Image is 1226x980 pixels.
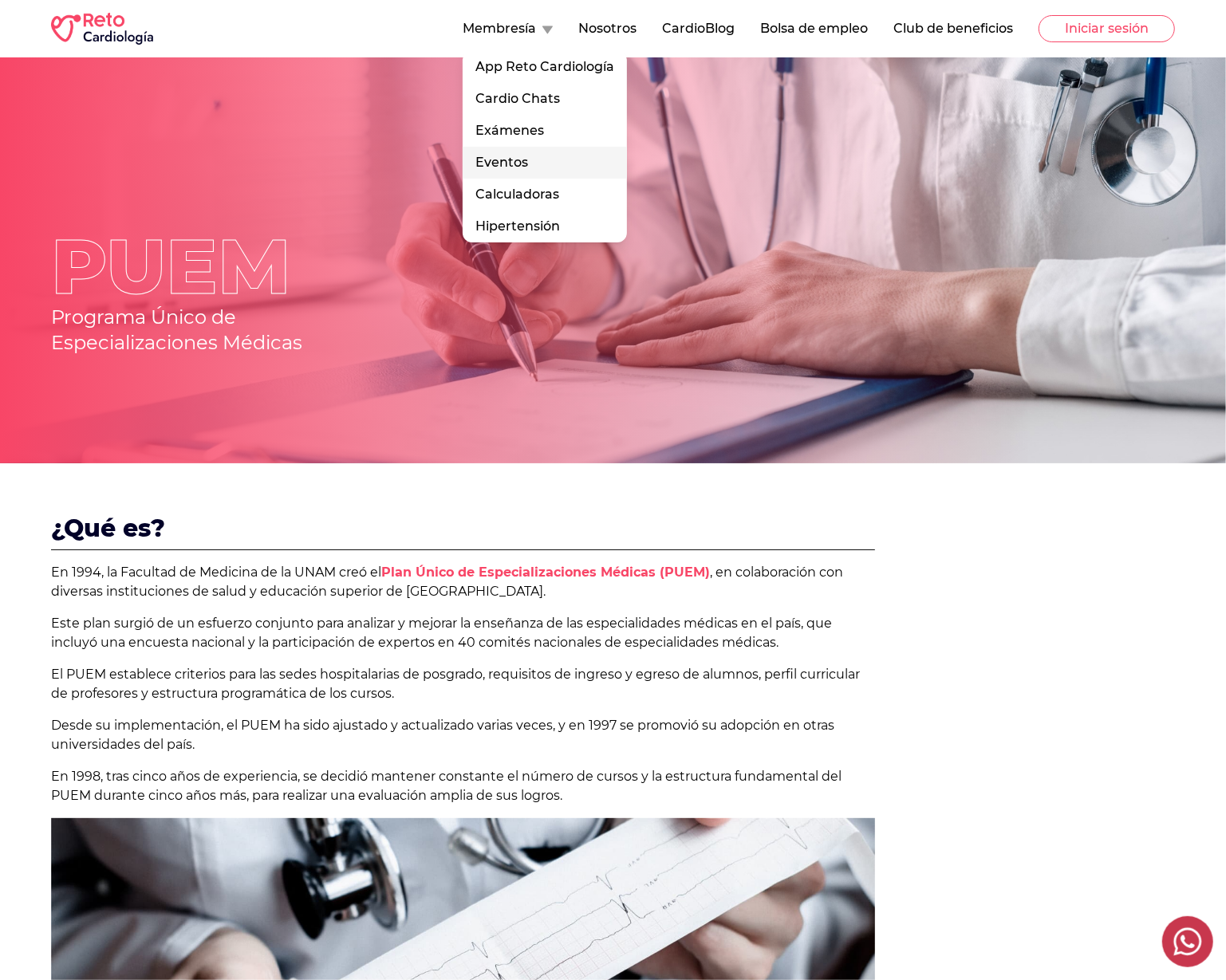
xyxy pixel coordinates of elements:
[893,19,1013,38] button: Club de beneficios
[51,13,153,45] img: RETO Cardio Logo
[51,718,834,752] span: Desde su implementación, el PUEM ha sido ajustado y actualizado varias veces, y en 1997 se promov...
[51,769,842,803] span: En 1998, tras cinco años de experiencia, se decidió mantener constante el número de cursos y la e...
[463,147,627,179] a: Eventos
[381,565,710,580] b: Plan Único de Especializaciones Médicas (PUEM)
[51,565,381,580] span: En 1994, la Facultad de Medicina de la UNAM creó el
[662,19,735,38] button: CardioBlog
[51,667,860,701] span: El PUEM establece criterios para las sedes hospitalarias de posgrado, requisitos de ingreso y egr...
[51,139,357,305] p: PUEM
[463,115,627,147] div: Exámenes
[463,19,553,38] button: Membresía
[463,179,627,211] a: Calculadoras
[760,19,868,38] button: Bolsa de empleo
[463,211,627,242] a: Hipertensión
[51,565,843,599] span: , en colaboración con diversas instituciones de salud y educación superior de [GEOGRAPHIC_DATA].
[578,19,637,38] button: Nosotros
[1039,15,1175,42] button: Iniciar sesión
[463,51,627,83] a: App Reto Cardiología
[51,305,357,356] p: Programa Único de Especializaciones Médicas
[51,616,832,650] span: Este plan surgió de un esfuerzo conjunto para analizar y mejorar la enseñanza de las especialidad...
[51,514,875,550] p: ¿Qué es?
[463,83,627,115] a: Cardio Chats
